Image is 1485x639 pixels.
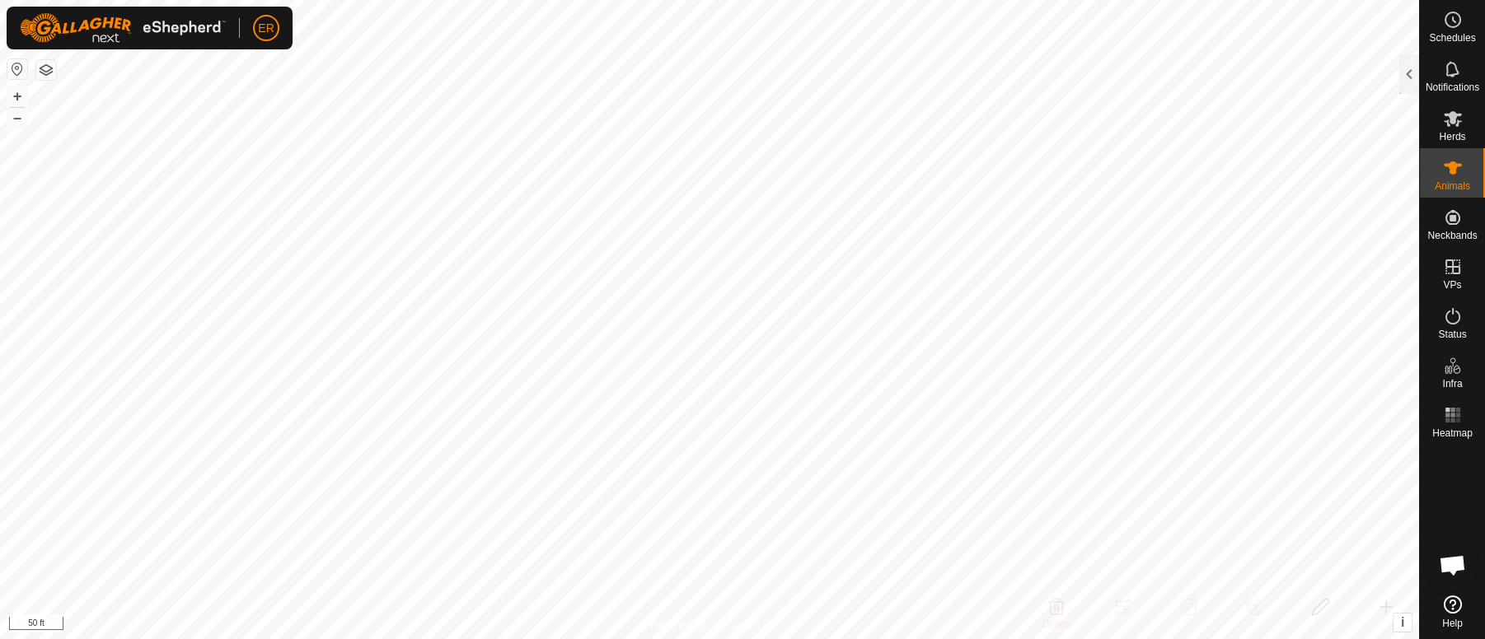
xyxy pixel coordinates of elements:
button: i [1394,613,1412,632]
button: Reset Map [7,59,27,79]
button: + [7,86,27,106]
button: Map Layers [36,60,56,80]
span: Animals [1435,181,1470,191]
span: Notifications [1426,82,1479,92]
img: Gallagher Logo [20,13,226,43]
span: i [1401,615,1404,629]
span: Neckbands [1427,231,1477,240]
span: Herds [1439,132,1465,142]
a: Open chat [1428,540,1478,590]
span: ER [258,20,274,37]
a: Help [1420,589,1485,635]
button: – [7,108,27,128]
span: Heatmap [1432,428,1473,438]
span: Infra [1442,379,1462,389]
a: Contact Us [726,618,775,632]
a: Privacy Policy [644,618,706,632]
span: VPs [1443,280,1461,290]
span: Status [1438,329,1466,339]
span: Schedules [1429,33,1475,43]
span: Help [1442,618,1463,628]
